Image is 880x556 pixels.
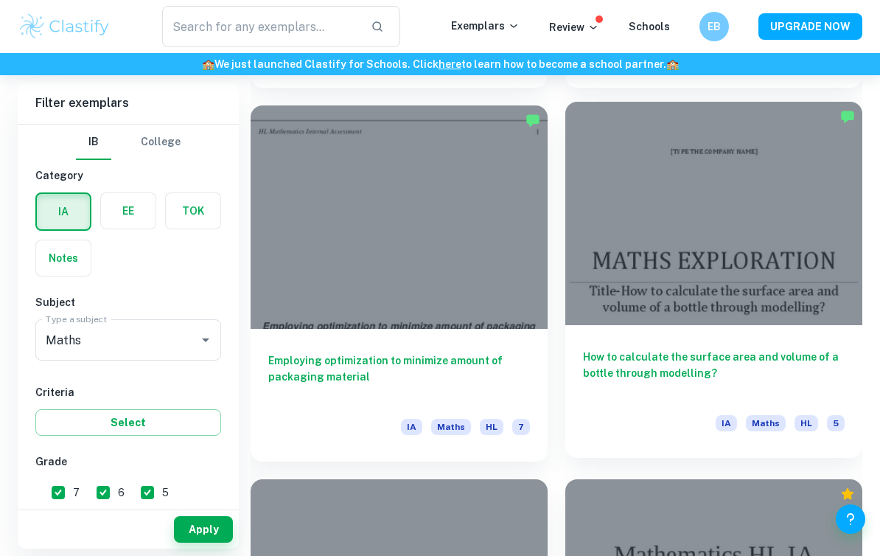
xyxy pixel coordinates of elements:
[35,167,221,184] h6: Category
[18,12,111,41] img: Clastify logo
[758,13,862,40] button: UPGRADE NOW
[118,484,125,501] span: 6
[439,58,461,70] a: here
[431,419,471,435] span: Maths
[525,113,540,128] img: Marked
[101,193,156,229] button: EE
[202,58,214,70] span: 🏫
[480,419,503,435] span: HL
[840,109,855,124] img: Marked
[512,419,530,435] span: 7
[36,240,91,276] button: Notes
[716,415,737,431] span: IA
[3,56,877,72] h6: We just launched Clastify for Schools. Click to learn how to become a school partner.
[174,516,233,543] button: Apply
[35,384,221,400] h6: Criteria
[699,12,729,41] button: EB
[166,193,220,229] button: TOK
[46,313,107,325] label: Type a subject
[35,409,221,436] button: Select
[549,19,599,35] p: Review
[401,419,422,435] span: IA
[37,194,90,229] button: IA
[73,484,80,501] span: 7
[451,18,520,34] p: Exemplars
[795,415,818,431] span: HL
[629,21,670,32] a: Schools
[666,58,679,70] span: 🏫
[268,352,530,401] h6: Employing optimization to minimize amount of packaging material
[141,125,181,160] button: College
[746,415,786,431] span: Maths
[840,487,855,501] div: Premium
[706,18,723,35] h6: EB
[76,125,181,160] div: Filter type choice
[836,504,865,534] button: Help and Feedback
[162,484,169,501] span: 5
[195,330,216,350] button: Open
[827,415,845,431] span: 5
[76,125,111,160] button: IB
[35,454,221,470] h6: Grade
[162,6,359,47] input: Search for any exemplars...
[565,105,862,461] a: How to calculate the surface area and volume of a bottle through modelling?IAMathsHL5
[251,105,548,461] a: Employing optimization to minimize amount of packaging materialIAMathsHL7
[35,294,221,310] h6: Subject
[583,349,845,397] h6: How to calculate the surface area and volume of a bottle through modelling?
[18,83,239,124] h6: Filter exemplars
